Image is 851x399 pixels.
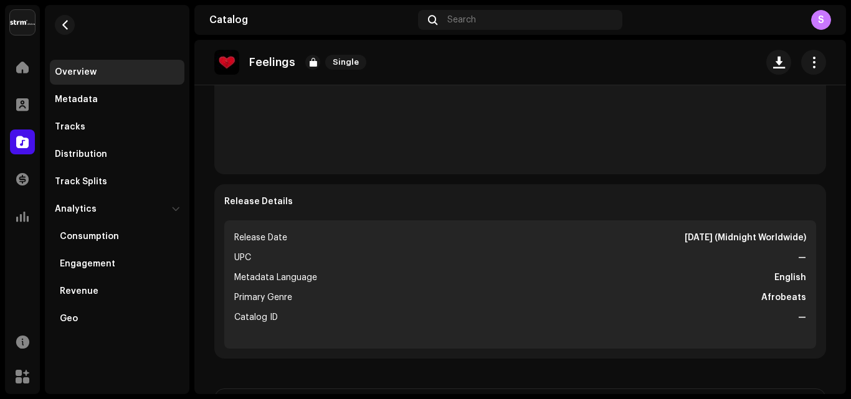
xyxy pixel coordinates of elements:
strong: English [774,270,806,285]
div: Distribution [55,149,107,159]
strong: — [798,310,806,325]
re-m-nav-item: Engagement [50,251,184,276]
span: Metadata Language [234,270,317,285]
strong: — [798,250,806,265]
re-m-nav-item: Metadata [50,87,184,112]
strong: Release Details [224,197,293,207]
re-m-nav-dropdown: Analytics [50,197,184,331]
div: Tracks [55,122,85,132]
div: Track Splits [55,177,107,187]
span: Search [447,15,476,25]
div: Revenue [60,286,98,296]
div: Analytics [55,204,97,214]
span: Primary Genre [234,290,292,305]
re-m-nav-item: Tracks [50,115,184,139]
div: Metadata [55,95,98,105]
re-m-nav-item: Track Splits [50,169,184,194]
re-m-nav-item: Overview [50,60,184,85]
img: 408b884b-546b-4518-8448-1008f9c76b02 [10,10,35,35]
span: Catalog ID [234,310,278,325]
span: UPC [234,250,251,265]
div: Geo [60,314,78,324]
span: Release Date [234,230,287,245]
re-m-nav-item: Geo [50,306,184,331]
re-m-nav-item: Distribution [50,142,184,167]
div: Catalog [209,15,413,25]
div: Overview [55,67,97,77]
img: 4a0afe9b-c7eb-4a35-b1e9-fe43bbaedc49 [214,50,239,75]
p: Feelings [249,56,295,69]
div: Engagement [60,259,115,269]
div: Consumption [60,232,119,242]
re-m-nav-item: Consumption [50,224,184,249]
strong: Afrobeats [761,290,806,305]
span: Single [325,55,366,70]
re-m-nav-item: Revenue [50,279,184,304]
div: S [811,10,831,30]
strong: [DATE] (Midnight Worldwide) [685,230,806,245]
